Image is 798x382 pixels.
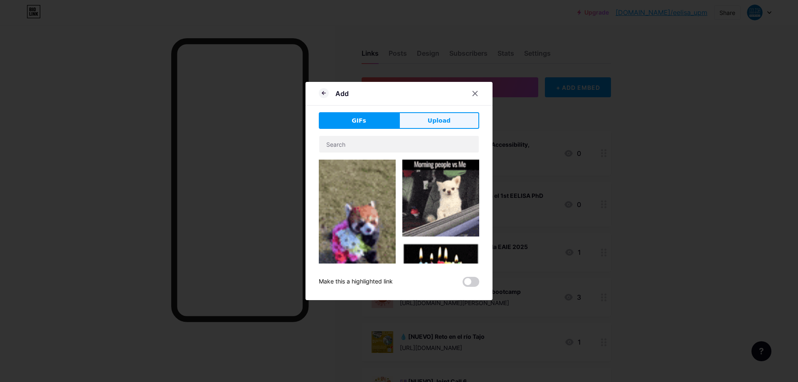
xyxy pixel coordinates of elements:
span: GIFs [352,116,366,125]
span: Upload [428,116,451,125]
button: GIFs [319,112,399,129]
div: Add [335,89,349,99]
input: Search [319,136,479,153]
div: Make this a highlighted link [319,277,393,287]
img: Gihpy [402,160,479,237]
img: Gihpy [402,243,479,298]
img: Gihpy [319,160,396,297]
button: Upload [399,112,479,129]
